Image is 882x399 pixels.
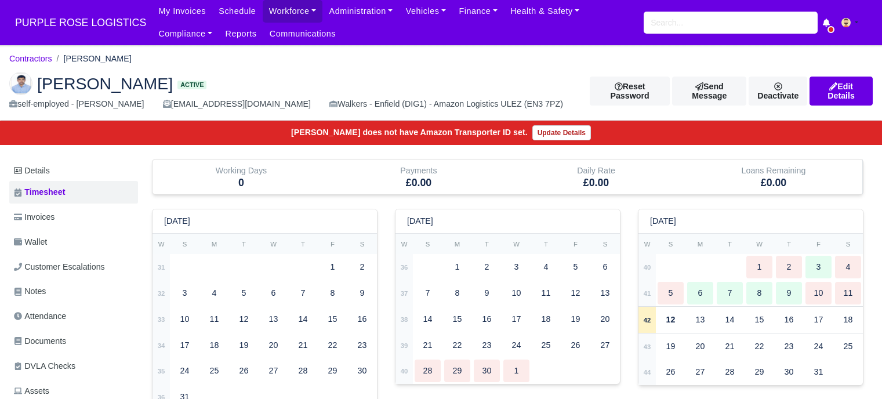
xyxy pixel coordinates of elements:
div: Working Days [161,164,321,177]
h5: £0.00 [694,177,854,189]
small: W [158,241,165,248]
small: W [513,241,520,248]
span: Customer Escalations [14,260,105,274]
small: S [426,241,430,248]
div: 18 [533,308,559,331]
div: Loans Remaining [685,159,863,194]
div: 6 [592,256,618,278]
div: 5 [658,282,684,304]
div: 15 [444,308,470,331]
div: 23 [349,334,375,357]
small: F [331,241,335,248]
div: 17 [172,334,198,357]
div: 13 [687,309,713,331]
div: 3 [805,256,832,278]
a: Deactivate [749,77,807,106]
div: 5 [562,256,589,278]
small: S [360,241,365,248]
strong: 34 [158,342,165,349]
h5: £0.00 [516,177,676,189]
a: Reports [219,23,263,45]
div: 1 [746,256,772,278]
a: Details [9,160,138,182]
div: Chandrasekharreddy Yaramala [1,63,881,121]
div: 2 [349,256,375,278]
strong: 33 [158,316,165,323]
div: 27 [687,361,713,383]
span: Active [177,81,206,89]
a: Edit Details [810,77,873,106]
div: 7 [717,282,743,304]
strong: 32 [158,290,165,297]
div: 2 [474,256,500,278]
a: Customer Escalations [9,256,138,278]
div: 20 [687,335,713,358]
a: Communications [263,23,343,45]
div: 2 [776,256,802,278]
span: Wallet [14,235,47,249]
div: 1 [503,360,529,382]
div: 23 [776,335,802,358]
strong: 39 [401,342,408,349]
div: 14 [717,309,743,331]
div: 1 [444,256,470,278]
div: Payments [330,159,507,194]
a: Compliance [152,23,219,45]
div: [EMAIL_ADDRESS][DOMAIN_NAME] [163,97,311,111]
small: S [669,241,673,248]
a: Update Details [532,125,591,140]
strong: 36 [401,264,408,271]
div: 29 [444,360,470,382]
div: 23 [474,334,500,357]
div: 18 [835,309,861,331]
small: F [816,241,821,248]
span: Timesheet [14,186,65,199]
strong: 31 [158,264,165,271]
input: Search... [644,12,818,34]
div: 26 [231,360,257,382]
span: Attendance [14,310,66,323]
div: 1 [320,256,346,278]
div: 20 [592,308,618,331]
small: W [644,241,651,248]
div: 30 [474,360,500,382]
div: 28 [717,361,743,383]
div: 8 [320,282,346,304]
small: T [728,241,732,248]
div: Walkers - Enfield (DIG1) - Amazon Logistics ULEZ (EN3 7PZ) [329,97,563,111]
div: 6 [260,282,286,304]
div: 20 [260,334,286,357]
div: 21 [415,334,441,357]
small: W [401,241,408,248]
div: 9 [474,282,500,304]
h5: 0 [161,177,321,189]
a: Wallet [9,231,138,253]
div: 29 [746,361,772,383]
strong: 43 [644,343,651,350]
div: 16 [474,308,500,331]
h6: [DATE] [650,216,676,226]
div: 30 [349,360,375,382]
div: 12 [231,308,257,331]
div: 25 [201,360,227,382]
div: 11 [835,282,861,304]
div: 3 [172,282,198,304]
div: 7 [415,282,441,304]
strong: 12 [666,315,676,324]
small: W [756,241,763,248]
a: Notes [9,280,138,303]
strong: 38 [401,316,408,323]
small: T [301,241,305,248]
small: T [485,241,489,248]
a: Documents [9,330,138,353]
div: 22 [444,334,470,357]
span: PURPLE ROSE LOGISTICS [9,11,152,34]
span: Invoices [14,211,55,224]
div: 16 [349,308,375,331]
span: DVLA Checks [14,360,75,373]
div: 21 [290,334,316,357]
div: 16 [776,309,802,331]
small: W [270,241,277,248]
div: 30 [776,361,802,383]
h6: [DATE] [164,216,190,226]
